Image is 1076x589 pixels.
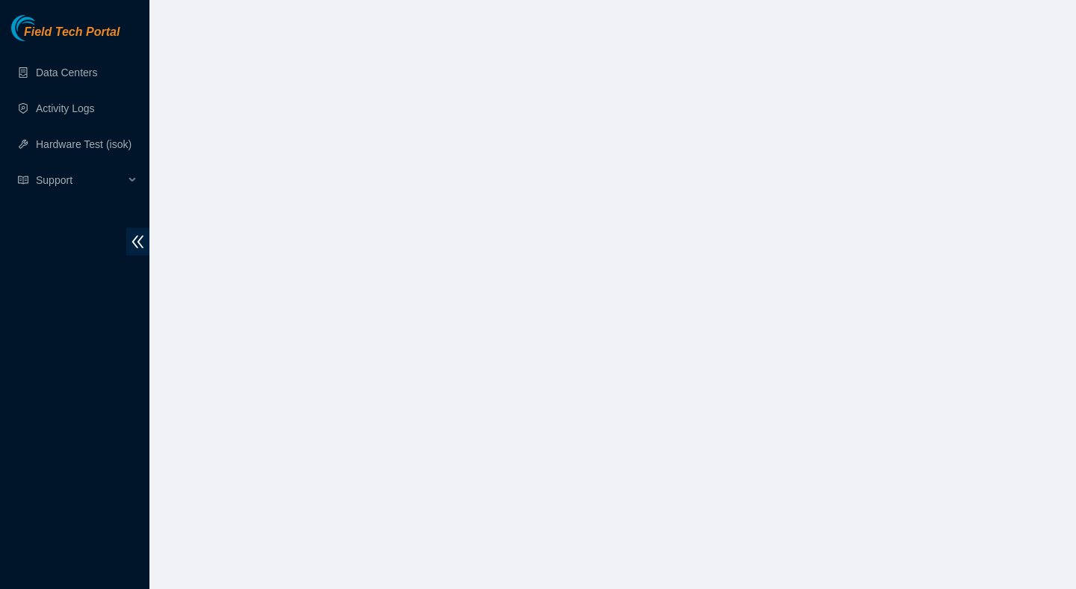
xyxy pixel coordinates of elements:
[11,15,75,41] img: Akamai Technologies
[36,138,132,150] a: Hardware Test (isok)
[36,165,124,195] span: Support
[24,25,120,40] span: Field Tech Portal
[36,67,97,78] a: Data Centers
[18,175,28,185] span: read
[11,27,120,46] a: Akamai TechnologiesField Tech Portal
[36,102,95,114] a: Activity Logs
[126,228,149,256] span: double-left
